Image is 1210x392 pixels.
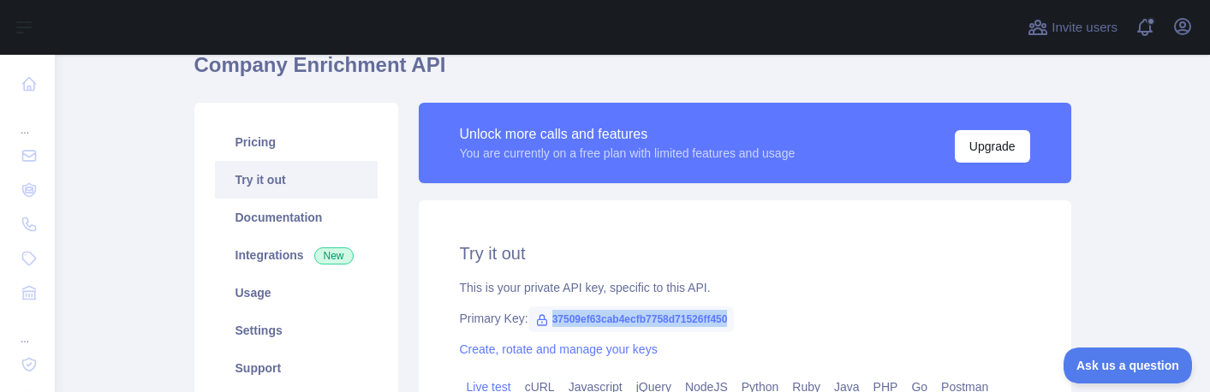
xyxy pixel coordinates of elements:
a: Integrations New [215,236,378,274]
a: Pricing [215,123,378,161]
a: Usage [215,274,378,312]
div: This is your private API key, specific to this API. [460,279,1030,296]
a: Settings [215,312,378,349]
a: Try it out [215,161,378,199]
a: Support [215,349,378,387]
h2: Try it out [460,241,1030,265]
div: Primary Key: [460,310,1030,327]
a: Create, rotate and manage your keys [460,342,658,356]
span: Invite users [1052,18,1118,38]
div: ... [14,312,41,346]
button: Invite users [1024,14,1121,41]
a: Documentation [215,199,378,236]
div: Unlock more calls and features [460,124,796,145]
h1: Company Enrichment API [194,51,1071,92]
div: ... [14,103,41,137]
span: 37509ef63cab4ecfb7758d71526ff450 [528,306,735,332]
div: You are currently on a free plan with limited features and usage [460,145,796,162]
span: New [314,247,354,264]
button: Upgrade [955,130,1030,163]
iframe: Toggle Customer Support [1064,347,1193,383]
